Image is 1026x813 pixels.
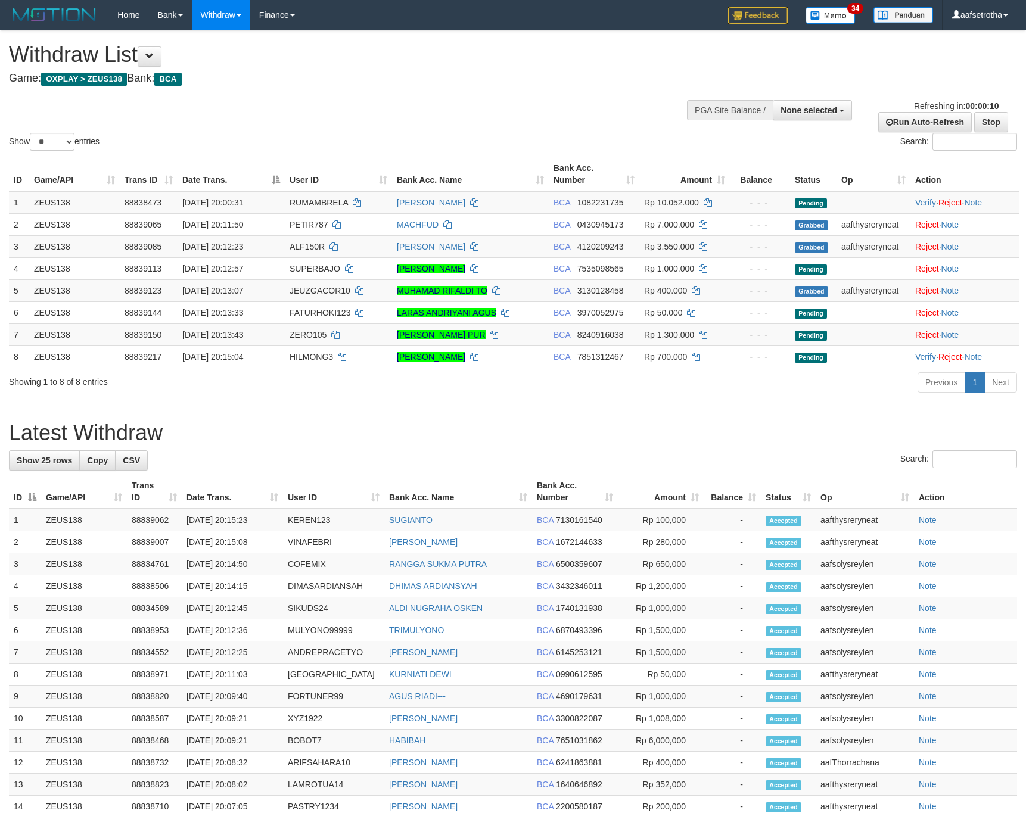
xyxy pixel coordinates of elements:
td: 5 [9,279,29,301]
td: 8 [9,345,29,367]
th: ID [9,157,29,191]
td: ZEUS138 [41,641,127,664]
div: - - - [735,351,785,363]
span: Rp 50.000 [644,308,683,317]
td: 9 [9,686,41,708]
td: DIMASARDIANSAH [283,575,384,597]
span: Pending [795,264,827,275]
td: 5 [9,597,41,619]
span: Accepted [766,604,801,614]
td: [DATE] 20:12:45 [182,597,283,619]
td: aafthysreryneat [837,213,910,235]
span: BCA [554,220,570,229]
td: 88838971 [127,664,182,686]
a: Copy [79,450,116,471]
a: Note [941,242,959,251]
span: CSV [123,456,140,465]
th: Amount: activate to sort column ascending [639,157,730,191]
a: Verify [915,198,936,207]
span: ZERO105 [290,330,327,339]
th: Date Trans.: activate to sort column ascending [182,475,283,509]
td: - [704,686,761,708]
td: aafsolysreylen [816,597,914,619]
span: [DATE] 20:11:50 [182,220,243,229]
span: BCA [537,669,554,679]
th: ID: activate to sort column descending [9,475,41,509]
div: - - - [735,219,785,230]
span: Copy 1082231735 to clipboard [577,198,624,207]
span: 88839144 [125,308,161,317]
td: [DATE] 20:11:03 [182,664,283,686]
span: Show 25 rows [17,456,72,465]
td: ZEUS138 [29,257,120,279]
td: FORTUNER99 [283,686,384,708]
img: Button%20Memo.svg [806,7,856,24]
span: Accepted [766,560,801,570]
span: [DATE] 20:15:04 [182,352,243,362]
span: Grabbed [795,242,828,253]
span: Copy 8240916038 to clipboard [577,330,624,339]
select: Showentries [30,133,74,151]
td: - [704,641,761,664]
a: Note [919,581,937,591]
td: 88834589 [127,597,182,619]
span: FATURHOKI123 [290,308,350,317]
td: 2 [9,213,29,235]
td: aafsolysreylen [816,553,914,575]
span: BCA [537,691,554,701]
th: Balance: activate to sort column ascending [704,475,761,509]
td: aafthysreryneat [816,664,914,686]
span: Copy [87,456,108,465]
div: - - - [735,307,785,319]
span: Copy 0430945173 to clipboard [577,220,624,229]
td: Rp 650,000 [618,553,704,575]
td: 8 [9,664,41,686]
td: 1 [9,509,41,531]
span: Accepted [766,516,801,526]
th: Trans ID: activate to sort column ascending [120,157,178,191]
span: Accepted [766,626,801,636]
td: Rp 1,000,000 [618,686,704,708]
td: ZEUS138 [29,279,120,301]
th: Amount: activate to sort column ascending [618,475,704,509]
td: aafthysreryneat [837,235,910,257]
a: Next [984,372,1017,393]
td: aafsolysreylen [816,641,914,664]
div: - - - [735,241,785,253]
td: · [910,279,1019,301]
span: Rp 10.052.000 [644,198,699,207]
a: Note [919,691,937,701]
a: Verify [915,352,936,362]
a: Reject [915,330,939,339]
h4: Game: Bank: [9,73,672,85]
span: HILMONG3 [290,352,333,362]
a: Show 25 rows [9,450,80,471]
td: [DATE] 20:15:23 [182,509,283,531]
td: · [910,257,1019,279]
td: 88834552 [127,641,182,664]
a: [PERSON_NAME] PUR [397,330,486,339]
a: [PERSON_NAME] [389,714,458,723]
span: 88839123 [125,286,161,295]
td: ZEUS138 [29,235,120,257]
td: [DATE] 20:12:36 [182,619,283,641]
td: 7 [9,323,29,345]
td: - [704,664,761,686]
td: - [704,619,761,641]
span: JEUZGACOR10 [290,286,350,295]
span: BCA [537,559,554,569]
span: Accepted [766,582,801,592]
span: 88839065 [125,220,161,229]
td: - [704,597,761,619]
a: Reject [915,220,939,229]
span: Rp 1.300.000 [644,330,694,339]
span: Copy 1740131938 to clipboard [556,603,602,613]
td: ZEUS138 [41,597,127,619]
a: Note [919,780,937,789]
td: ZEUS138 [41,553,127,575]
th: Balance [730,157,790,191]
div: Showing 1 to 8 of 8 entries [9,371,419,388]
a: [PERSON_NAME] [389,647,458,657]
td: ANDREPRACETYO [283,641,384,664]
span: Rp 400.000 [644,286,687,295]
